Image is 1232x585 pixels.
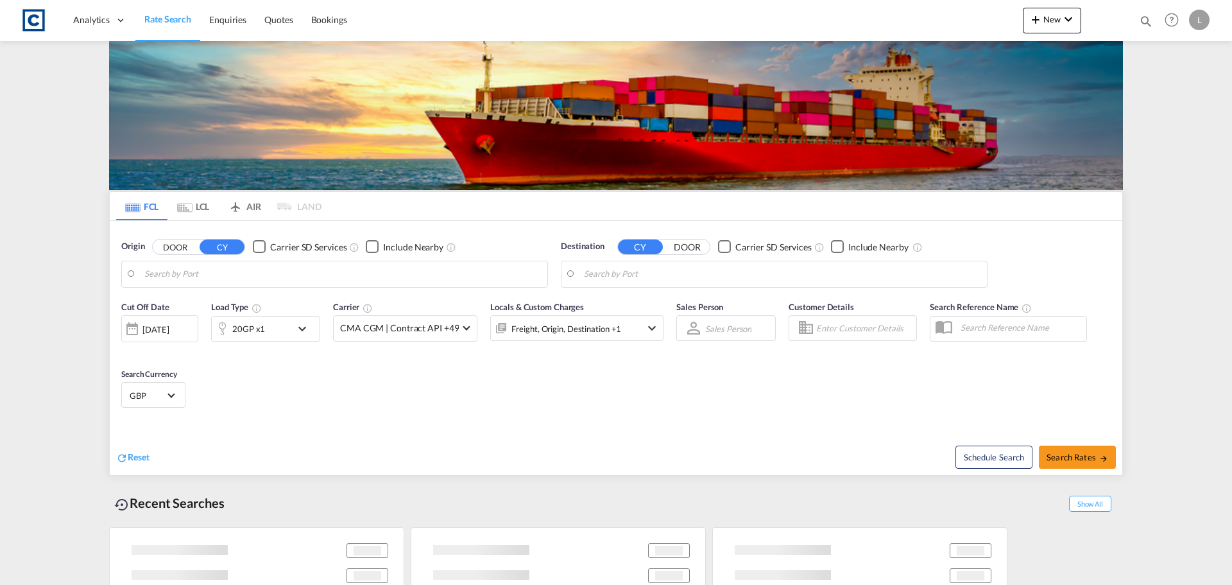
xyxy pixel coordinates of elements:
md-icon: Unchecked: Ignores neighbouring ports when fetching rates.Checked : Includes neighbouring ports w... [446,242,456,252]
md-tab-item: AIR [219,192,270,220]
md-checkbox: Checkbox No Ink [831,240,909,254]
md-select: Sales Person [704,319,753,338]
input: Enter Customer Details [816,319,912,338]
div: [DATE] [121,315,198,342]
div: Carrier SD Services [270,241,346,254]
span: GBP [130,390,166,401]
span: Search Rates [1047,452,1108,462]
span: Customer Details [789,302,853,312]
md-icon: Your search will be saved by the below given name [1022,303,1032,313]
md-icon: icon-magnify [1139,14,1153,28]
md-checkbox: Checkbox No Ink [366,240,443,254]
md-icon: Unchecked: Search for CY (Container Yard) services for all selected carriers.Checked : Search for... [814,242,825,252]
span: Locals & Custom Charges [490,302,584,312]
md-tab-item: FCL [116,192,167,220]
md-tab-item: LCL [167,192,219,220]
div: icon-magnify [1139,14,1153,33]
span: Cut Off Date [121,302,169,312]
span: Bookings [311,14,347,25]
div: Freight Origin Destination Factory Stuffing [511,320,621,338]
button: CY [618,240,663,254]
span: Enquiries [209,14,246,25]
span: Help [1161,9,1183,31]
md-icon: icon-chevron-down [295,321,316,336]
div: L [1189,10,1210,30]
md-icon: icon-chevron-down [1061,12,1076,27]
div: [DATE] [142,324,169,335]
img: 1fdb9190129311efbfaf67cbb4249bed.jpeg [19,6,48,35]
span: Quotes [264,14,293,25]
span: Sales Person [676,302,723,312]
input: Search by Port [584,265,980,284]
button: icon-plus 400-fgNewicon-chevron-down [1023,8,1081,33]
div: Origin DOOR CY Checkbox No InkUnchecked: Search for CY (Container Yard) services for all selected... [110,221,1122,475]
input: Search by Port [144,265,541,284]
img: LCL+%26+FCL+BACKGROUND.png [109,41,1123,190]
span: Reset [128,451,150,462]
div: Include Nearby [848,241,909,254]
div: Carrier SD Services [735,241,812,254]
md-select: Select Currency: £ GBPUnited Kingdom Pound [128,386,178,405]
div: Freight Origin Destination Factory Stuffingicon-chevron-down [490,315,663,341]
button: Note: By default Schedule search will only considerorigin ports, destination ports and cut off da... [955,446,1032,469]
md-icon: icon-backup-restore [114,497,130,512]
span: Search Reference Name [930,302,1032,312]
span: Show All [1069,496,1111,512]
md-icon: icon-airplane [228,199,243,209]
div: Help [1161,9,1189,32]
button: DOOR [153,240,198,254]
md-checkbox: Checkbox No Ink [718,240,812,254]
span: Rate Search [144,13,191,24]
span: New [1028,14,1076,24]
button: DOOR [665,240,710,254]
div: Include Nearby [383,241,443,254]
button: CY [200,240,244,254]
md-icon: icon-chevron-down [644,320,660,336]
md-icon: icon-plus 400-fg [1028,12,1043,27]
input: Search Reference Name [954,318,1086,337]
span: CMA CGM | Contract API +49 [340,322,459,335]
md-icon: Unchecked: Ignores neighbouring ports when fetching rates.Checked : Includes neighbouring ports w... [912,242,923,252]
md-datepicker: Select [121,341,131,358]
md-icon: icon-refresh [116,452,128,464]
md-icon: The selected Trucker/Carrierwill be displayed in the rate results If the rates are from another f... [363,303,373,313]
span: Load Type [211,302,262,312]
div: 20GP x1 [232,320,265,338]
md-icon: icon-arrow-right [1099,454,1108,463]
span: Destination [561,240,604,253]
div: Recent Searches [109,489,230,518]
div: icon-refreshReset [116,451,150,465]
span: Search Currency [121,369,177,379]
span: Analytics [73,13,110,26]
span: Origin [121,240,144,253]
md-pagination-wrapper: Use the left and right arrow keys to navigate between tabs [116,192,321,220]
span: Carrier [333,302,373,312]
md-icon: Unchecked: Search for CY (Container Yard) services for all selected carriers.Checked : Search for... [349,242,359,252]
div: 20GP x1icon-chevron-down [211,316,320,342]
md-icon: icon-information-outline [252,303,262,313]
button: Search Ratesicon-arrow-right [1039,446,1116,469]
md-checkbox: Checkbox No Ink [253,240,346,254]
